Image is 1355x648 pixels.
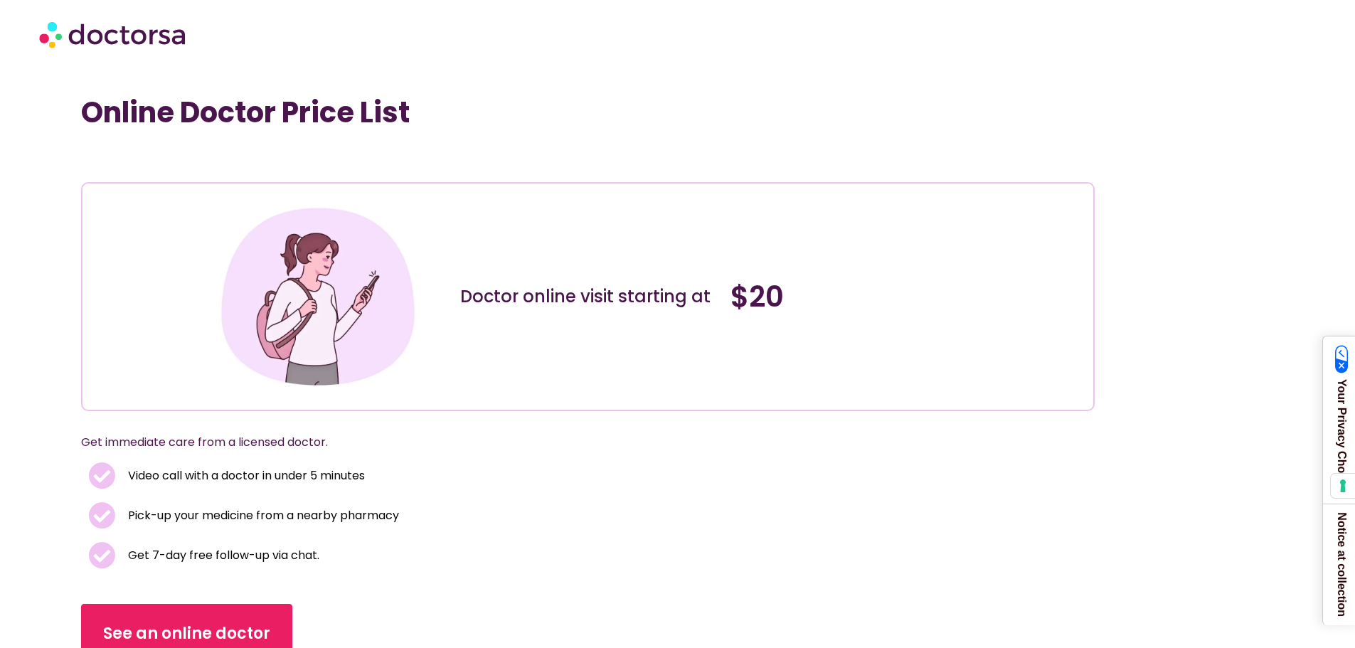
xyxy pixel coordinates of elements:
[124,546,319,565] span: Get 7-day free follow-up via chat.
[124,506,399,526] span: Pick-up your medicine from a nearby pharmacy
[124,466,365,486] span: Video call with a doctor in under 5 minutes
[190,151,403,168] iframe: Customer reviews powered by Trustpilot
[81,95,1095,129] h1: Online Doctor Price List
[730,280,987,314] h4: $20
[1331,474,1355,498] button: Your consent preferences for tracking technologies
[460,285,716,308] div: Doctor online visit starting at
[81,432,1061,452] p: Get immediate care from a licensed doctor.
[103,622,270,645] span: See an online doctor
[216,194,420,399] img: Illustration depicting a young woman in a casual outfit, engaged with her smartphone. She has a p...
